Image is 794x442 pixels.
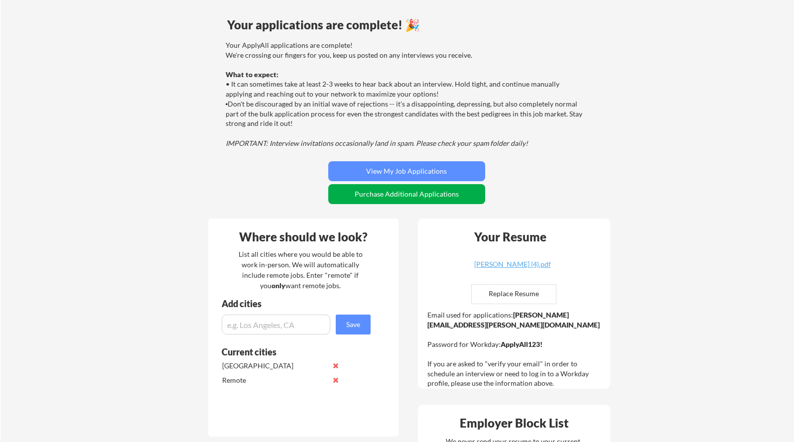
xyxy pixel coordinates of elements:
[501,340,542,348] strong: ApplyAll123!
[226,101,228,108] font: •
[226,40,585,148] div: Your ApplyAll applications are complete! We're crossing our fingers for you, keep us posted on an...
[427,311,600,329] strong: [PERSON_NAME][EMAIL_ADDRESS][PERSON_NAME][DOMAIN_NAME]
[227,19,586,31] div: Your applications are complete! 🎉
[232,249,369,291] div: List all cities where you would be able to work in-person. We will automatically include remote j...
[453,261,572,276] a: [PERSON_NAME] (4).pdf
[453,261,572,268] div: [PERSON_NAME] (4).pdf
[271,281,285,290] strong: only
[226,139,528,147] em: IMPORTANT: Interview invitations occasionally land in spam. Please check your spam folder daily!
[328,184,485,204] button: Purchase Additional Applications
[222,315,330,334] input: e.g. Los Angeles, CA
[226,70,278,79] strong: What to expect:
[422,417,607,429] div: Employer Block List
[427,310,603,388] div: Email used for applications: Password for Workday: If you are asked to "verify your email" in ord...
[461,231,560,243] div: Your Resume
[328,161,485,181] button: View My Job Applications
[222,361,327,371] div: [GEOGRAPHIC_DATA]
[222,299,373,308] div: Add cities
[336,315,371,334] button: Save
[222,347,360,356] div: Current cities
[211,231,396,243] div: Where should we look?
[222,375,327,385] div: Remote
